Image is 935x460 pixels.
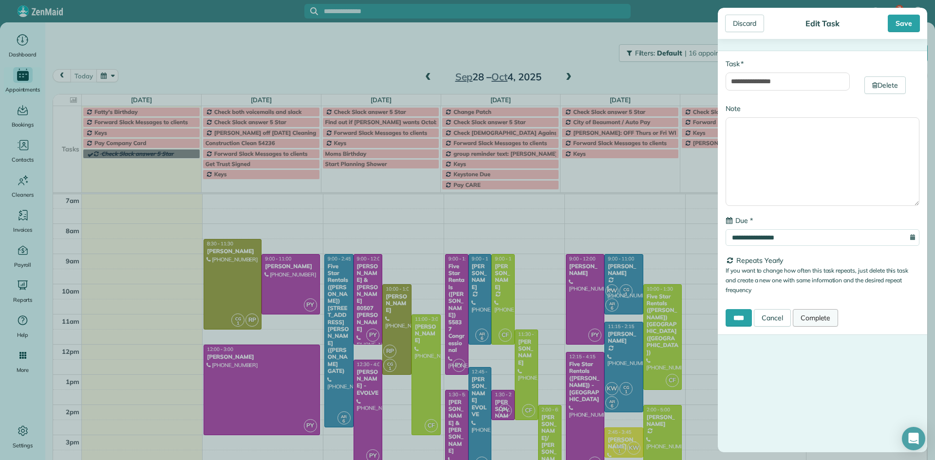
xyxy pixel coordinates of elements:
span: Repeats Yearly [736,256,783,265]
a: Complete [793,309,839,327]
div: Open Intercom Messenger [902,427,925,450]
a: Delete [864,76,906,94]
div: Discard [725,15,764,32]
div: Edit Task [803,18,842,28]
label: Due [726,216,753,225]
a: Cancel [754,309,791,327]
small: If you want to change how often this task repeats, just delete this task and create a new one wit... [726,267,908,294]
div: Save [888,15,920,32]
label: Task [726,59,744,69]
label: Note [726,104,741,113]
